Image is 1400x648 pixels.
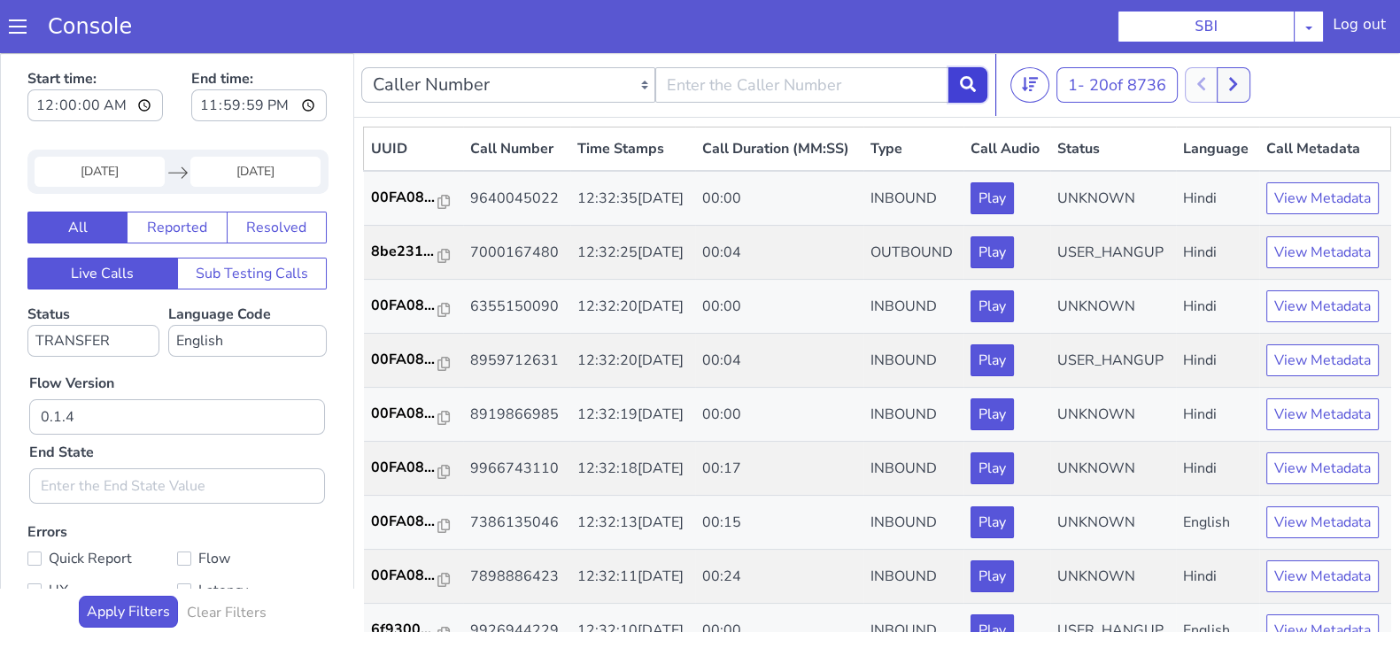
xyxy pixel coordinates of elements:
td: Hindi [1176,118,1259,173]
td: OUTBOUND [863,173,964,227]
td: USER_HANGUP [1050,173,1176,227]
label: End State [29,389,94,410]
p: 00FA08... [371,512,438,533]
label: Latency [177,525,327,550]
td: INBOUND [863,389,964,443]
td: 8959712631 [463,281,570,335]
button: View Metadata [1266,237,1379,269]
a: 00FA08... [371,296,456,317]
td: 00:00 [695,227,863,281]
th: Type [863,74,964,119]
th: Status [1050,74,1176,119]
span: 20 of 8736 [1089,21,1166,42]
button: View Metadata [1266,345,1379,377]
td: USER_HANGUP [1050,551,1176,605]
a: Console [27,14,153,39]
th: Call Metadata [1259,74,1391,119]
a: 00FA08... [371,134,456,155]
td: 12:32:20[DATE] [570,227,696,281]
td: 12:32:25[DATE] [570,173,696,227]
td: 9640045022 [463,118,570,173]
td: INBOUND [863,227,964,281]
a: 8be231... [371,188,456,209]
button: Play [971,129,1014,161]
td: INBOUND [863,335,964,389]
td: 9966743110 [463,389,570,443]
td: 12:32:35[DATE] [570,118,696,173]
td: INBOUND [863,497,964,551]
td: 7898886423 [463,497,570,551]
td: UNKNOWN [1050,335,1176,389]
td: Hindi [1176,173,1259,227]
button: View Metadata [1266,399,1379,431]
label: Start time: [27,10,163,73]
p: 00FA08... [371,134,438,155]
input: Start Date [35,104,165,134]
td: 12:32:18[DATE] [570,389,696,443]
input: Start time: [27,36,163,68]
button: 1- 20of 8736 [1056,14,1178,50]
button: Play [971,561,1014,593]
label: Language Code [168,251,327,304]
td: UNKNOWN [1050,227,1176,281]
td: 12:32:11[DATE] [570,497,696,551]
button: Play [971,345,1014,377]
button: Apply Filters [79,543,178,575]
td: 7000167480 [463,173,570,227]
td: 00:24 [695,497,863,551]
p: 00FA08... [371,404,438,425]
button: View Metadata [1266,129,1379,161]
button: Resolved [227,158,327,190]
p: 00FA08... [371,458,438,479]
td: 12:32:13[DATE] [570,443,696,497]
td: USER_HANGUP [1050,281,1176,335]
td: 8919866985 [463,335,570,389]
td: UNKNOWN [1050,497,1176,551]
label: Flow [177,493,327,518]
td: INBOUND [863,551,964,605]
th: Call Number [463,74,570,119]
label: Quick Report [27,493,177,518]
h6: Clear Filters [187,552,267,568]
button: Play [971,291,1014,323]
td: 7386135046 [463,443,570,497]
input: End Date [190,104,321,134]
button: View Metadata [1266,453,1379,485]
button: Play [971,237,1014,269]
p: 00FA08... [371,350,438,371]
td: Hindi [1176,281,1259,335]
a: 00FA08... [371,242,456,263]
label: Status [27,251,159,304]
a: 00FA08... [371,512,456,533]
td: 00:00 [695,551,863,605]
td: Hindi [1176,227,1259,281]
select: Status [27,272,159,304]
td: Hindi [1176,335,1259,389]
th: Call Audio [963,74,1050,119]
input: End time: [191,36,327,68]
td: English [1176,443,1259,497]
p: 8be231... [371,188,438,209]
td: 12:32:20[DATE] [570,281,696,335]
button: Sub Testing Calls [177,204,328,236]
td: 12:32:10[DATE] [570,551,696,605]
label: UX [27,525,177,550]
input: Enter the End State Value [29,415,325,451]
td: UNKNOWN [1050,389,1176,443]
label: Flow Version [29,320,114,341]
button: View Metadata [1266,291,1379,323]
p: 6f9300... [371,566,438,587]
td: 00:00 [695,335,863,389]
button: All [27,158,128,190]
select: Language Code [168,272,327,304]
td: 00:04 [695,281,863,335]
td: 6355150090 [463,227,570,281]
a: 00FA08... [371,404,456,425]
td: Hindi [1176,389,1259,443]
p: 00FA08... [371,296,438,317]
button: Play [971,453,1014,485]
td: 9926944229 [463,551,570,605]
button: Play [971,507,1014,539]
th: Time Stamps [570,74,696,119]
button: SBI [1118,11,1295,42]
